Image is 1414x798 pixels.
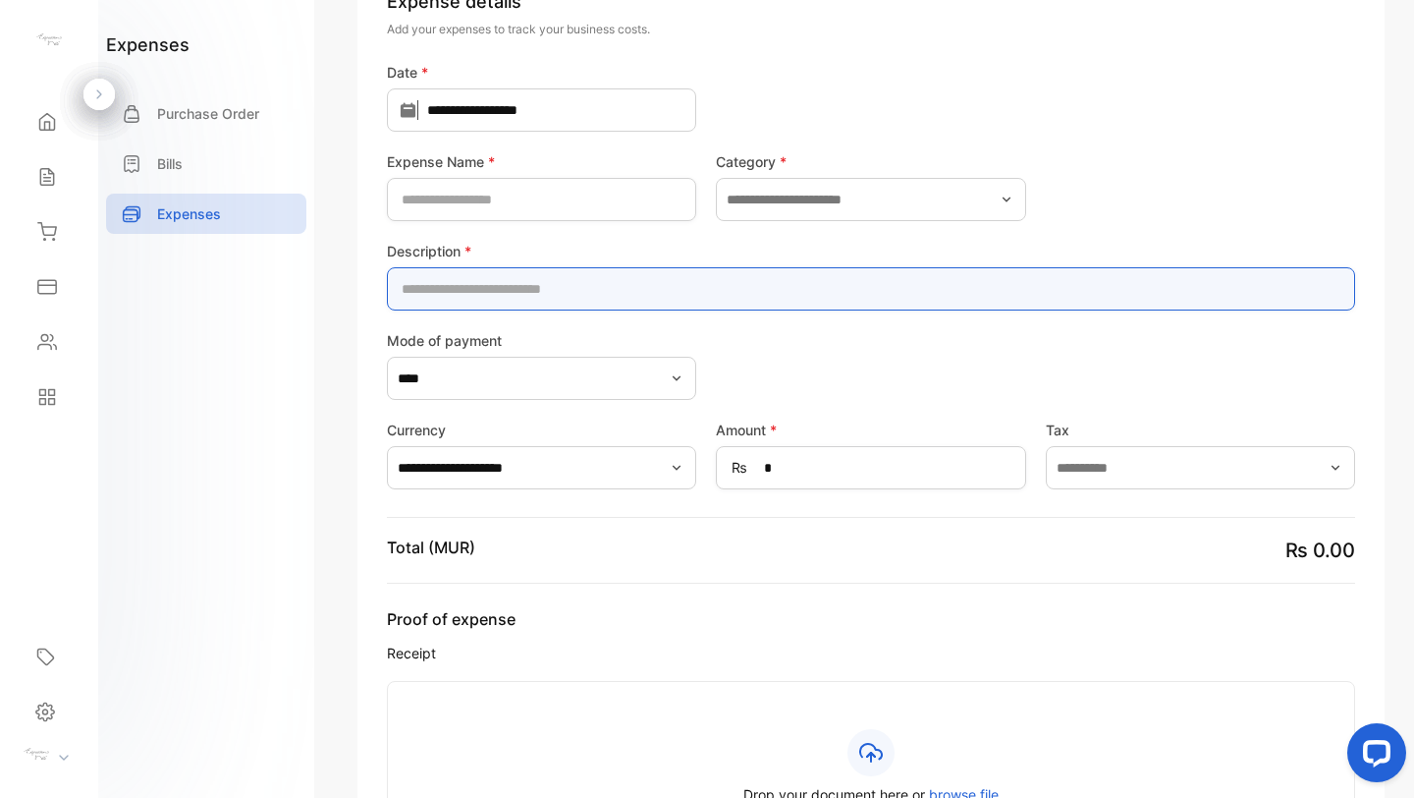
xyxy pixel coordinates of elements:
p: Total (MUR) [387,536,475,559]
a: Bills [106,143,306,184]
p: Bills [157,153,183,174]
label: Description [387,241,1355,261]
h1: expenses [106,31,190,58]
label: Date [387,62,696,83]
p: Add your expenses to track your business costs. [387,21,1355,38]
img: profile [22,740,51,769]
p: Purchase Order [157,103,259,124]
label: Currency [387,420,696,440]
label: Mode of payment [387,330,696,351]
span: Receipt [387,643,1355,663]
a: Expenses [106,194,306,234]
label: Tax [1046,420,1355,440]
label: Expense Name [387,151,696,172]
label: Amount [716,420,1025,440]
span: ₨ 0.00 [1285,539,1355,562]
a: Purchase Order [106,93,306,134]
img: logo [34,26,64,55]
p: Expenses [157,203,221,224]
label: Category [716,151,1025,172]
iframe: LiveChat chat widget [1332,715,1414,798]
span: Proof of expense [387,607,1355,631]
span: ₨ [732,457,747,478]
